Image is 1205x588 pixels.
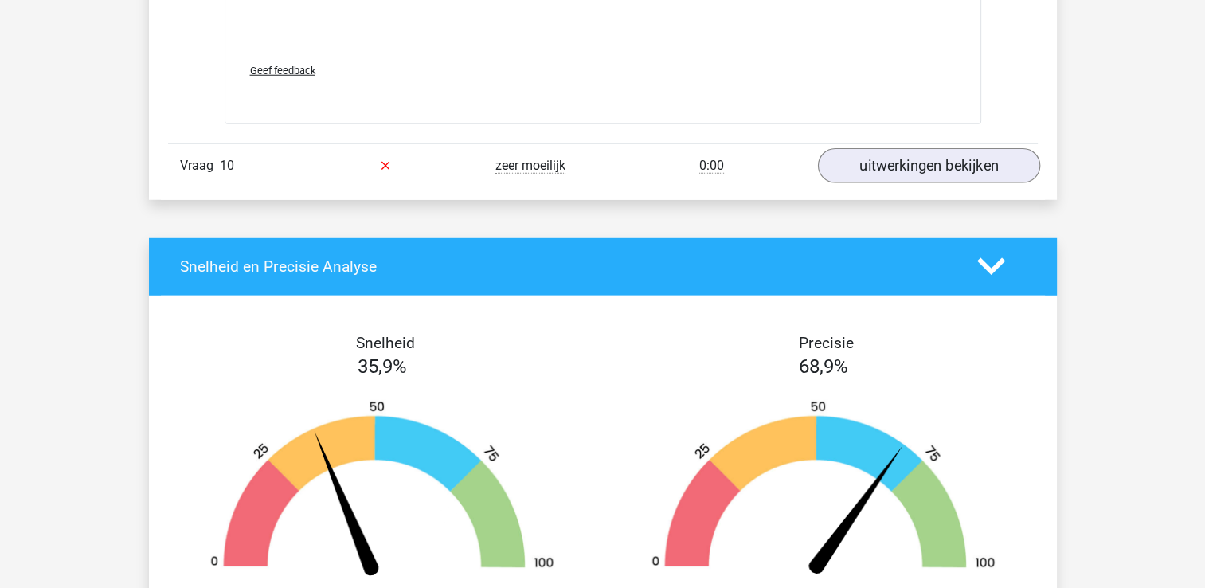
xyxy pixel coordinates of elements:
span: 10 [220,158,234,173]
h4: Precisie [621,334,1032,352]
span: 68,9% [799,355,848,378]
span: zeer moeilijk [495,158,565,174]
img: 36.f41b48ad604d.png [186,400,579,582]
h4: Snelheid en Precisie Analyse [180,257,953,276]
span: 35,9% [358,355,407,378]
span: Geef feedback [250,65,315,76]
span: 0:00 [699,158,724,174]
h4: Snelheid [180,334,591,352]
span: Vraag [180,156,220,175]
a: uitwerkingen bekijken [817,148,1039,183]
img: 69.37547a6fd988.png [627,400,1020,582]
